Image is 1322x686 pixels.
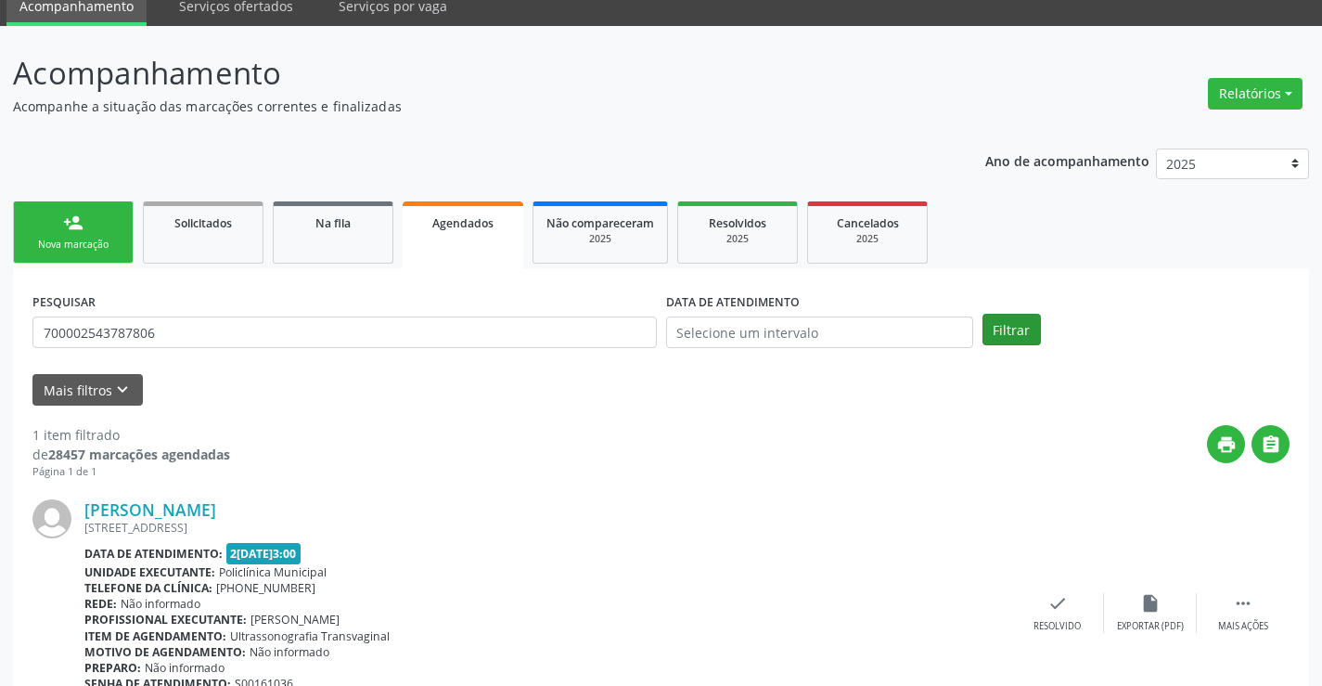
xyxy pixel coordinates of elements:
[145,660,225,676] span: Não informado
[219,564,327,580] span: Policlínica Municipal
[1047,593,1068,614] i: check
[1218,620,1268,633] div: Mais ações
[84,644,246,660] b: Motivo de agendamento:
[121,596,200,612] span: Não informado
[13,50,920,97] p: Acompanhamento
[546,232,654,246] div: 2025
[666,288,800,317] label: DATA DE ATENDIMENTO
[1033,620,1081,633] div: Resolvido
[230,628,390,644] span: Ultrassonografia Transvaginal
[32,445,230,464] div: de
[985,149,1149,172] p: Ano de acompanhamento
[709,215,766,231] span: Resolvidos
[837,215,899,231] span: Cancelados
[315,215,351,231] span: Na fila
[84,564,215,580] b: Unidade executante:
[1117,620,1184,633] div: Exportar (PDF)
[691,232,784,246] div: 2025
[174,215,232,231] span: Solicitados
[32,425,230,445] div: 1 item filtrado
[250,644,329,660] span: Não informado
[32,464,230,480] div: Página 1 de 1
[84,580,212,596] b: Telefone da clínica:
[982,314,1041,345] button: Filtrar
[432,215,494,231] span: Agendados
[48,446,230,463] strong: 28457 marcações agendadas
[226,543,302,564] span: 2[DATE]3:00
[1233,593,1253,614] i: 
[112,380,133,400] i: keyboard_arrow_down
[666,317,973,348] input: Selecione um intervalo
[1216,434,1237,455] i: print
[84,612,247,628] b: Profissional executante:
[84,520,1011,536] div: [STREET_ADDRESS]
[1140,593,1161,614] i: insert_drive_file
[821,232,914,246] div: 2025
[250,612,340,628] span: [PERSON_NAME]
[84,546,223,562] b: Data de atendimento:
[1251,425,1290,463] button: 
[27,238,120,252] div: Nova marcação
[84,660,141,676] b: Preparo:
[216,580,315,596] span: [PHONE_NUMBER]
[32,499,71,538] img: img
[32,288,96,317] label: PESQUISAR
[84,499,216,520] a: [PERSON_NAME]
[1207,425,1245,463] button: print
[63,213,83,233] div: person_add
[84,596,117,612] b: Rede:
[1208,78,1303,110] button: Relatórios
[1261,434,1281,455] i: 
[32,374,143,407] button: Mais filtroskeyboard_arrow_down
[32,317,657,348] input: Nome, CNS
[546,215,654,231] span: Não compareceram
[84,628,226,644] b: Item de agendamento:
[13,97,920,116] p: Acompanhe a situação das marcações correntes e finalizadas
